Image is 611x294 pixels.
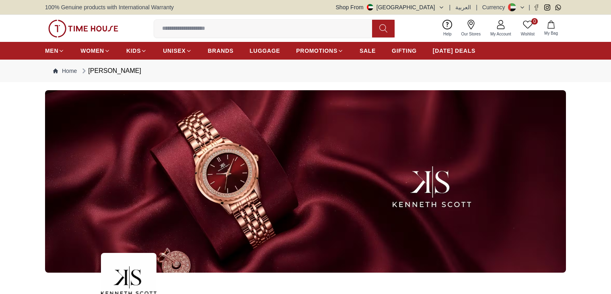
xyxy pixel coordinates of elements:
[163,43,191,58] a: UNISEX
[45,3,174,11] span: 100% Genuine products with International Warranty
[531,18,538,25] span: 0
[126,47,141,55] span: KIDS
[455,3,471,11] button: العربية
[45,60,566,82] nav: Breadcrumb
[392,43,417,58] a: GIFTING
[296,47,337,55] span: PROMOTIONS
[80,47,104,55] span: WOMEN
[360,43,376,58] a: SALE
[45,47,58,55] span: MEN
[360,47,376,55] span: SALE
[367,4,373,10] img: United Arab Emirates
[45,43,64,58] a: MEN
[80,43,110,58] a: WOMEN
[539,19,563,38] button: My Bag
[208,43,234,58] a: BRANDS
[48,20,118,37] img: ...
[45,90,566,273] img: ...
[80,66,141,76] div: [PERSON_NAME]
[458,31,484,37] span: Our Stores
[544,4,550,10] a: Instagram
[541,30,561,36] span: My Bag
[126,43,147,58] a: KIDS
[555,4,561,10] a: Whatsapp
[449,3,451,11] span: |
[533,4,539,10] a: Facebook
[457,18,486,39] a: Our Stores
[250,47,280,55] span: LUGGAGE
[296,43,344,58] a: PROMOTIONS
[163,47,185,55] span: UNISEX
[208,47,234,55] span: BRANDS
[433,47,475,55] span: [DATE] DEALS
[336,3,444,11] button: Shop From[GEOGRAPHIC_DATA]
[440,31,455,37] span: Help
[518,31,538,37] span: Wishlist
[392,47,417,55] span: GIFTING
[53,67,77,75] a: Home
[516,18,539,39] a: 0Wishlist
[438,18,457,39] a: Help
[482,3,508,11] div: Currency
[529,3,530,11] span: |
[250,43,280,58] a: LUGGAGE
[433,43,475,58] a: [DATE] DEALS
[476,3,477,11] span: |
[487,31,514,37] span: My Account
